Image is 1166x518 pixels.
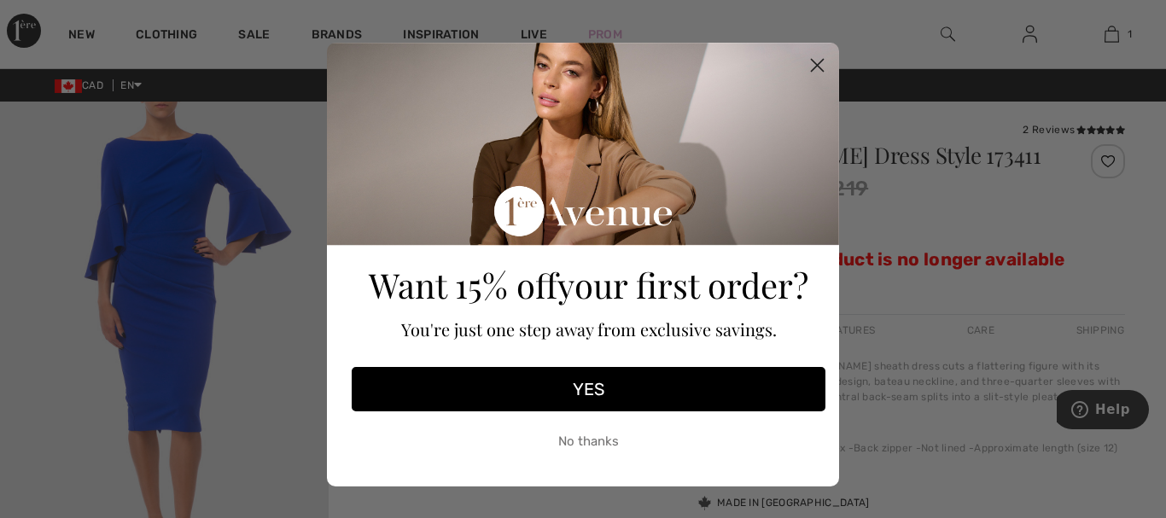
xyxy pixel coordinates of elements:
span: You're just one step away from exclusive savings. [401,317,777,340]
button: No thanks [352,420,825,463]
button: YES [352,367,825,411]
span: your first order? [557,262,808,307]
span: Help [38,12,73,27]
button: Close dialog [802,50,832,80]
span: Want 15% off [369,262,557,307]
